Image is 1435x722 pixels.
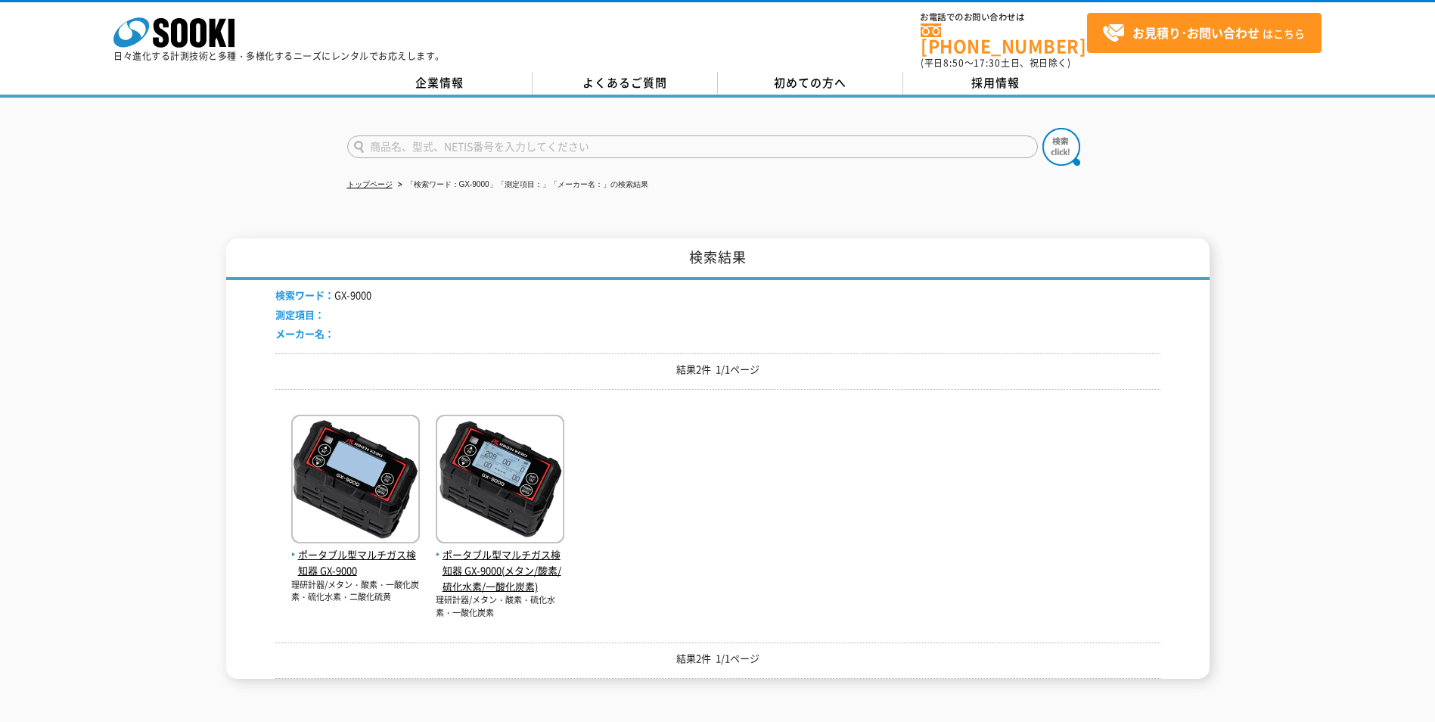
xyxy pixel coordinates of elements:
p: 理研計器/メタン・酸素・一酸化炭素・硫化水素・二酸化硫黄 [291,579,420,604]
img: GX-9000 [291,415,420,547]
span: 測定項目： [275,307,325,322]
p: 結果2件 1/1ページ [275,651,1160,667]
p: 結果2件 1/1ページ [275,362,1160,378]
span: (平日 ～ 土日、祝日除く) [921,56,1070,70]
h1: 検索結果 [226,238,1210,280]
span: ポータブル型マルチガス検知器 GX-9000 [291,547,420,579]
a: 企業情報 [347,72,533,95]
span: お電話でのお問い合わせは [921,13,1087,22]
span: 初めての方へ [774,74,846,91]
span: 8:50 [943,56,964,70]
a: ポータブル型マルチガス検知器 GX-9000 [291,531,420,578]
span: はこちら [1102,22,1305,45]
img: btn_search.png [1042,128,1080,166]
strong: お見積り･お問い合わせ [1132,23,1260,42]
input: 商品名、型式、NETIS番号を入力してください [347,135,1038,158]
span: メーカー名： [275,326,334,341]
span: ポータブル型マルチガス検知器 GX-9000(メタン/酸素/硫化水素/一酸化炭素) [436,547,564,594]
p: 日々進化する計測技術と多種・多様化するニーズにレンタルでお応えします。 [113,51,445,61]
a: トップページ [347,180,393,188]
a: ポータブル型マルチガス検知器 GX-9000(メタン/酸素/硫化水素/一酸化炭素) [436,531,564,594]
li: 「検索ワード：GX-9000」「測定項目：」「メーカー名：」の検索結果 [395,177,648,193]
p: 理研計器/メタン・酸素・硫化水素・一酸化炭素 [436,594,564,619]
li: GX-9000 [275,288,371,303]
a: お見積り･お問い合わせはこちら [1087,13,1322,53]
a: 初めての方へ [718,72,903,95]
a: [PHONE_NUMBER] [921,23,1087,54]
span: 検索ワード： [275,288,334,302]
span: 17:30 [974,56,1001,70]
a: よくあるご質問 [533,72,718,95]
a: 採用情報 [903,72,1089,95]
img: GX-9000(メタン/酸素/硫化水素/一酸化炭素) [436,415,564,547]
